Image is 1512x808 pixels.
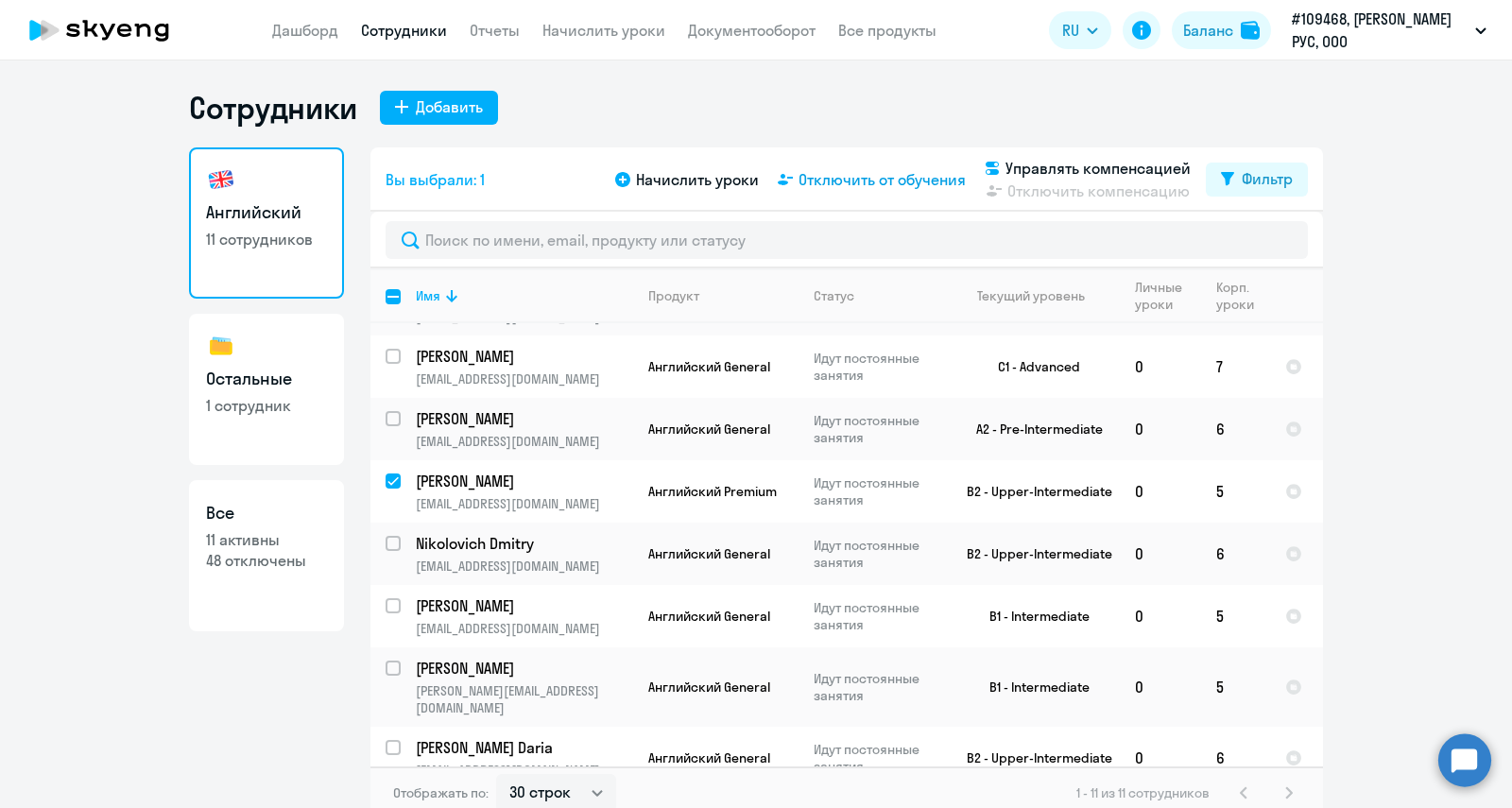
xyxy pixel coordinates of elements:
[1183,19,1233,42] div: Баланс
[1120,460,1201,523] td: 0
[944,335,1120,398] td: C1 - Advanced
[416,408,632,429] a: [PERSON_NAME]
[1292,8,1468,53] p: #109468, [PERSON_NAME] РУС, ООО
[1076,784,1210,801] span: 1 - 11 из 11 сотрудников
[416,737,629,758] p: [PERSON_NAME] Daria
[386,221,1308,259] input: Поиск по имени, email, продукту или статусу
[272,21,338,40] a: Дашборд
[416,658,629,679] p: [PERSON_NAME]
[648,421,770,438] span: Английский General
[814,741,943,775] p: Идут постоянные занятия
[648,483,777,500] span: Английский Premium
[944,398,1120,460] td: A2 - Pre-Intermediate
[1120,727,1201,789] td: 0
[206,501,327,525] h3: Все
[416,737,632,758] a: [PERSON_NAME] Daria
[944,647,1120,727] td: B1 - Intermediate
[688,21,816,40] a: Документооборот
[1241,21,1260,40] img: balance
[416,471,629,491] p: [PERSON_NAME]
[416,682,632,716] p: [PERSON_NAME][EMAIL_ADDRESS][DOMAIN_NAME]
[814,287,854,304] div: Статус
[470,21,520,40] a: Отчеты
[416,346,629,367] p: [PERSON_NAME]
[1206,163,1308,197] button: Фильтр
[959,287,1119,304] div: Текущий уровень
[416,595,629,616] p: [PERSON_NAME]
[1120,523,1201,585] td: 0
[1135,279,1200,313] div: Личные уроки
[1062,19,1079,42] span: RU
[1201,727,1270,789] td: 6
[393,784,489,801] span: Отображать по:
[206,164,236,195] img: english
[648,608,770,625] span: Английский General
[189,147,344,299] a: Английский11 сотрудников
[416,620,632,637] p: [EMAIL_ADDRESS][DOMAIN_NAME]
[648,749,770,766] span: Английский General
[977,287,1085,304] div: Текущий уровень
[814,474,943,508] p: Идут постоянные занятия
[206,395,327,416] p: 1 сотрудник
[386,168,485,191] span: Вы выбрали: 1
[1049,11,1111,49] button: RU
[416,471,632,491] a: [PERSON_NAME]
[206,550,327,571] p: 48 отключены
[1135,279,1188,313] div: Личные уроки
[206,229,327,249] p: 11 сотрудников
[416,533,632,554] a: Nikolovich Dmitry
[1120,398,1201,460] td: 0
[542,21,665,40] a: Начислить уроки
[636,168,759,191] span: Начислить уроки
[944,727,1120,789] td: B2 - Upper-Intermediate
[416,658,632,679] a: [PERSON_NAME]
[189,314,344,465] a: Остальные1 сотрудник
[206,367,327,391] h3: Остальные
[416,495,632,512] p: [EMAIL_ADDRESS][DOMAIN_NAME]
[1120,335,1201,398] td: 0
[416,433,632,450] p: [EMAIL_ADDRESS][DOMAIN_NAME]
[1216,279,1269,313] div: Корп. уроки
[648,358,770,375] span: Английский General
[1201,523,1270,585] td: 6
[416,408,629,429] p: [PERSON_NAME]
[416,287,440,304] div: Имя
[189,480,344,631] a: Все11 активны48 отключены
[416,95,483,118] div: Добавить
[648,287,798,304] div: Продукт
[648,679,770,696] span: Английский General
[1120,585,1201,647] td: 0
[814,670,943,704] p: Идут постоянные занятия
[206,529,327,550] p: 11 активны
[206,200,327,225] h3: Английский
[814,537,943,571] p: Идут постоянные занятия
[1216,279,1257,313] div: Корп. уроки
[1201,585,1270,647] td: 5
[814,599,943,633] p: Идут постоянные занятия
[416,370,632,387] p: [EMAIL_ADDRESS][DOMAIN_NAME]
[1201,398,1270,460] td: 6
[944,585,1120,647] td: B1 - Intermediate
[944,523,1120,585] td: B2 - Upper-Intermediate
[838,21,936,40] a: Все продукты
[361,21,447,40] a: Сотрудники
[1120,647,1201,727] td: 0
[648,545,770,562] span: Английский General
[206,331,236,361] img: others
[814,287,943,304] div: Статус
[416,558,632,575] p: [EMAIL_ADDRESS][DOMAIN_NAME]
[1005,157,1191,180] span: Управлять компенсацией
[380,91,498,125] button: Добавить
[648,287,699,304] div: Продукт
[189,89,357,127] h1: Сотрудники
[416,533,629,554] p: Nikolovich Dmitry
[1201,460,1270,523] td: 5
[1172,11,1271,49] button: Балансbalance
[799,168,966,191] span: Отключить от обучения
[1201,335,1270,398] td: 7
[944,460,1120,523] td: B2 - Upper-Intermediate
[814,350,943,384] p: Идут постоянные занятия
[416,346,632,367] a: [PERSON_NAME]
[1282,8,1496,53] button: #109468, [PERSON_NAME] РУС, ООО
